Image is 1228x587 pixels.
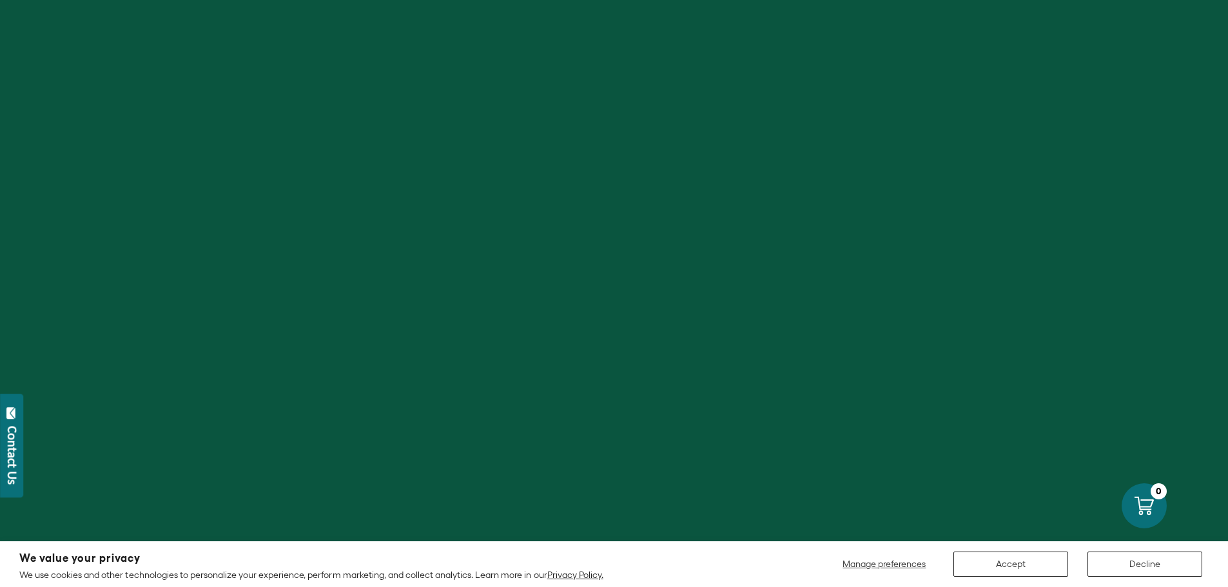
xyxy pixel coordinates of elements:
[1087,552,1202,577] button: Decline
[1151,483,1167,499] div: 0
[953,552,1068,577] button: Accept
[19,569,603,581] p: We use cookies and other technologies to personalize your experience, perform marketing, and coll...
[843,559,926,569] span: Manage preferences
[547,570,603,580] a: Privacy Policy.
[6,426,19,485] div: Contact Us
[19,553,603,564] h2: We value your privacy
[835,552,934,577] button: Manage preferences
